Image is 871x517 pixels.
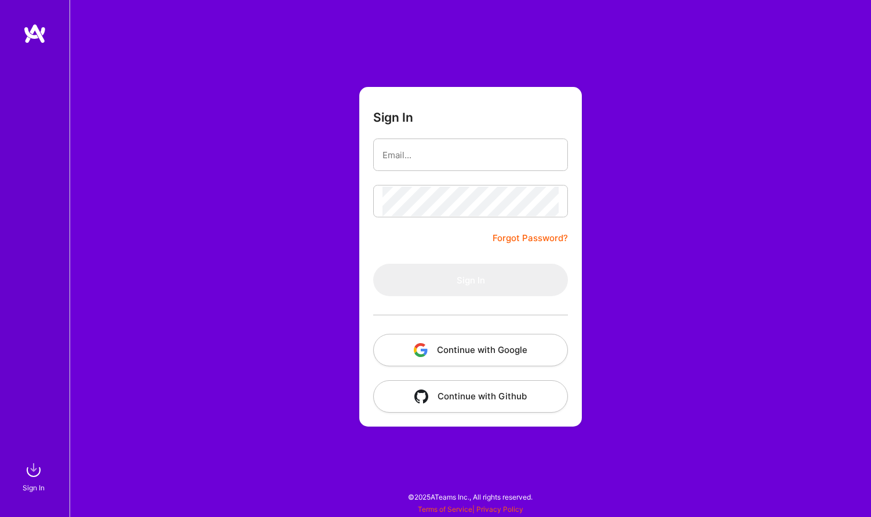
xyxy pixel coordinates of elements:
[23,23,46,44] img: logo
[22,458,45,482] img: sign in
[373,264,568,296] button: Sign In
[418,505,472,514] a: Terms of Service
[414,389,428,403] img: icon
[23,482,45,494] div: Sign In
[373,380,568,413] button: Continue with Github
[414,343,428,357] img: icon
[382,140,559,170] input: Email...
[373,110,413,125] h3: Sign In
[24,458,45,494] a: sign inSign In
[493,231,568,245] a: Forgot Password?
[418,505,523,514] span: |
[476,505,523,514] a: Privacy Policy
[70,482,871,511] div: © 2025 ATeams Inc., All rights reserved.
[373,334,568,366] button: Continue with Google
